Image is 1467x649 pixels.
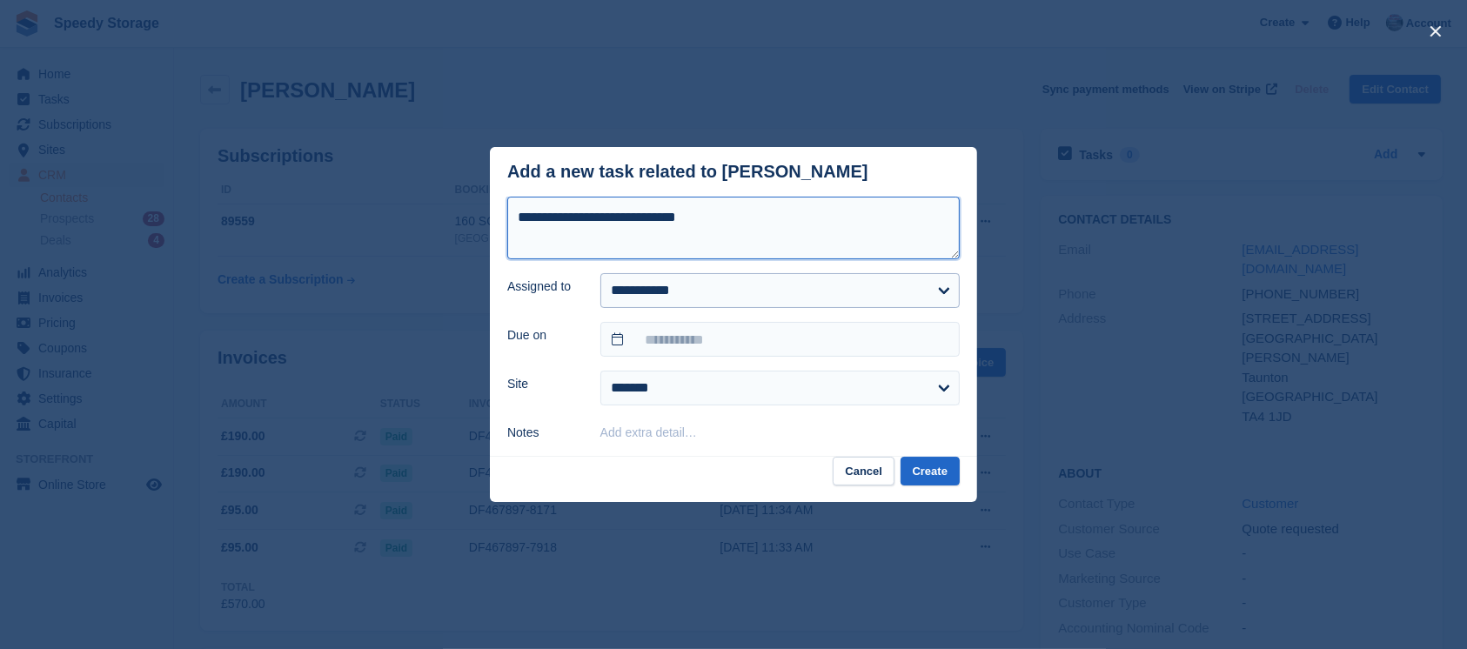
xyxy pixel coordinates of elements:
div: Add a new task related to [PERSON_NAME] [507,162,868,182]
button: close [1422,17,1450,45]
button: Cancel [833,457,894,485]
button: Create [901,457,960,485]
label: Due on [507,326,579,345]
button: Add extra detail… [600,425,697,439]
label: Assigned to [507,278,579,296]
label: Notes [507,424,579,442]
label: Site [507,375,579,393]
